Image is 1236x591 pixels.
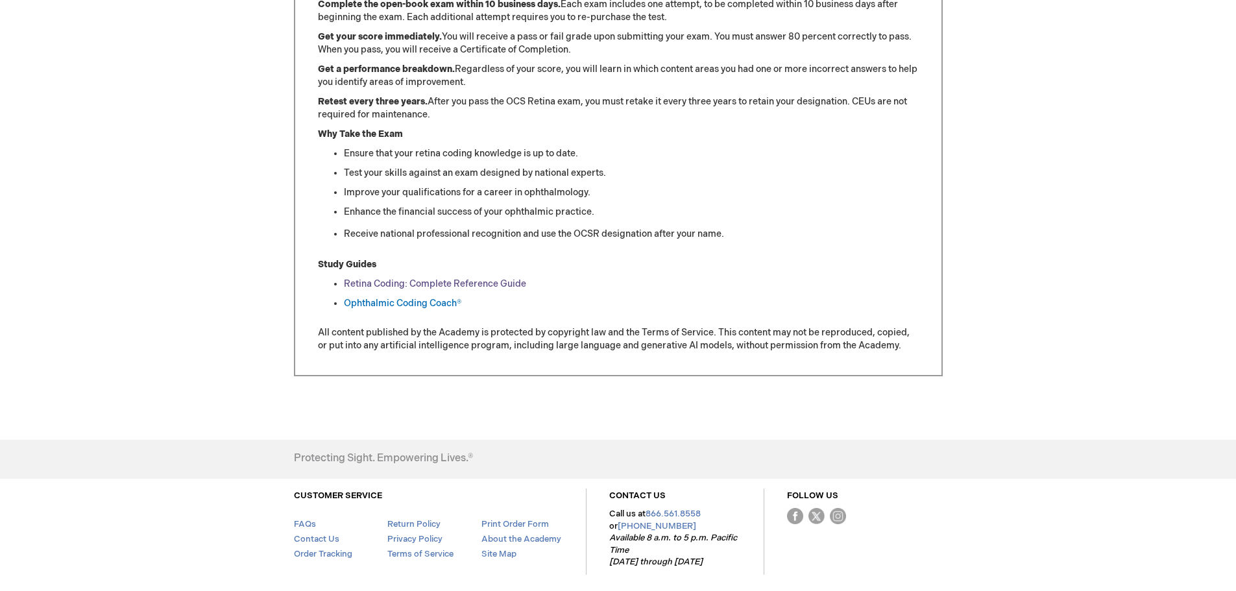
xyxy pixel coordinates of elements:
[609,508,741,568] p: Call us at or
[294,453,473,464] h4: Protecting Sight. Empowering Lives.®
[387,549,454,559] a: Terms of Service
[481,519,549,529] a: Print Order Form
[618,521,696,531] a: [PHONE_NUMBER]
[318,259,376,270] strong: Study Guides
[318,30,919,56] p: You will receive a pass or fail grade upon submitting your exam. You must answer 80 percent corre...
[481,549,516,559] a: Site Map
[830,508,846,524] img: instagram
[318,326,919,352] p: All content published by the Academy is protected by copyright law and the Terms of Service. This...
[387,534,442,544] a: Privacy Policy
[344,206,919,219] li: Enhance the financial success of your ophthalmic practice.
[646,509,701,519] a: 866.561.8558
[609,533,737,567] em: Available 8 a.m. to 5 p.m. Pacific Time [DATE] through [DATE]
[318,96,428,107] strong: Retest every three years.
[787,490,838,501] a: FOLLOW US
[344,147,919,160] li: Ensure that your retina coding knowledge is up to date.
[344,167,919,180] li: Test your skills against an exam designed by national experts.
[318,64,455,75] strong: Get a performance breakdown.
[387,519,441,529] a: Return Policy
[808,508,825,524] img: Twitter
[344,298,461,309] a: Ophthalmic Coding Coach®
[344,186,919,199] li: Improve your qualifications for a career in ophthalmology.
[294,549,352,559] a: Order Tracking
[787,508,803,524] img: Facebook
[294,519,316,529] a: FAQs
[481,534,561,544] a: About the Academy
[344,225,919,242] li: Receive national professional recognition and use the OCSR designation after your name.
[318,63,919,89] p: Regardless of your score, you will learn in which content areas you had one or more incorrect ans...
[344,278,526,289] a: Retina Coding: Complete Reference Guide
[318,95,919,121] p: After you pass the OCS Retina exam, you must retake it every three years to retain your designati...
[294,534,339,544] a: Contact Us
[318,31,442,42] strong: Get your score immediately.
[609,490,666,501] a: CONTACT US
[318,128,403,139] strong: Why Take the Exam
[294,490,382,501] a: CUSTOMER SERVICE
